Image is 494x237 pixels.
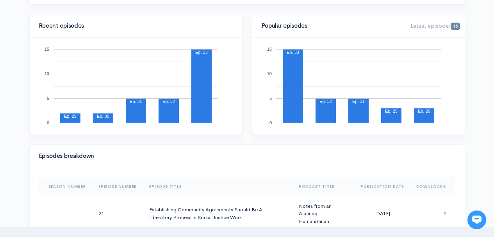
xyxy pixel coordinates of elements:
span: Latest episode: [410,22,460,29]
text: Ep. 33 [195,50,208,55]
text: Ep. 25 [385,109,398,113]
span: New conversation [50,108,94,114]
button: New conversation [12,103,144,119]
h4: Recent episodes [39,23,228,29]
h4: Episodes breakdown [39,153,451,159]
iframe: gist-messenger-bubble-iframe [467,210,486,229]
td: Notes from an Aspiring Humanitarian [292,196,355,232]
th: Sort column [143,177,292,196]
td: [DATE] [354,196,410,232]
td: 2 [410,196,455,232]
text: Ep. 29 [64,114,77,118]
th: Sort column [292,177,355,196]
td: Establishing Community Agreements Should Be A Liberatory Process in Social Justice Work [143,196,292,232]
text: 5 [46,96,49,101]
p: Find an answer quickly [11,134,146,143]
h2: Just let us know if you need anything and we'll be happy to help! 🙂 [12,52,144,89]
text: Ep. 31 [352,99,365,104]
th: Sort column [92,177,143,196]
text: 0 [46,120,49,125]
text: 10 [44,71,49,76]
td: 21 [92,196,143,232]
svg: A chart. [39,47,233,125]
h1: Hi 👋 [12,38,144,50]
th: Sort column [354,177,410,196]
span: 15 [451,23,460,30]
text: 15 [44,47,49,51]
text: 10 [267,71,271,76]
text: Ep. 30 [97,114,109,118]
h4: Popular episodes [262,23,401,29]
text: 15 [267,47,271,51]
text: 5 [269,96,271,101]
text: Ep. 33 [287,50,299,55]
text: Ep. 31 [130,99,142,104]
th: Sort column [39,177,92,196]
svg: A chart. [262,47,455,125]
text: Ep. 32 [162,99,175,104]
text: Ep. 32 [319,99,332,104]
text: Ep. 26 [418,109,430,113]
input: Search articles [23,147,139,162]
text: 0 [269,120,271,125]
th: Sort column [410,177,455,196]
